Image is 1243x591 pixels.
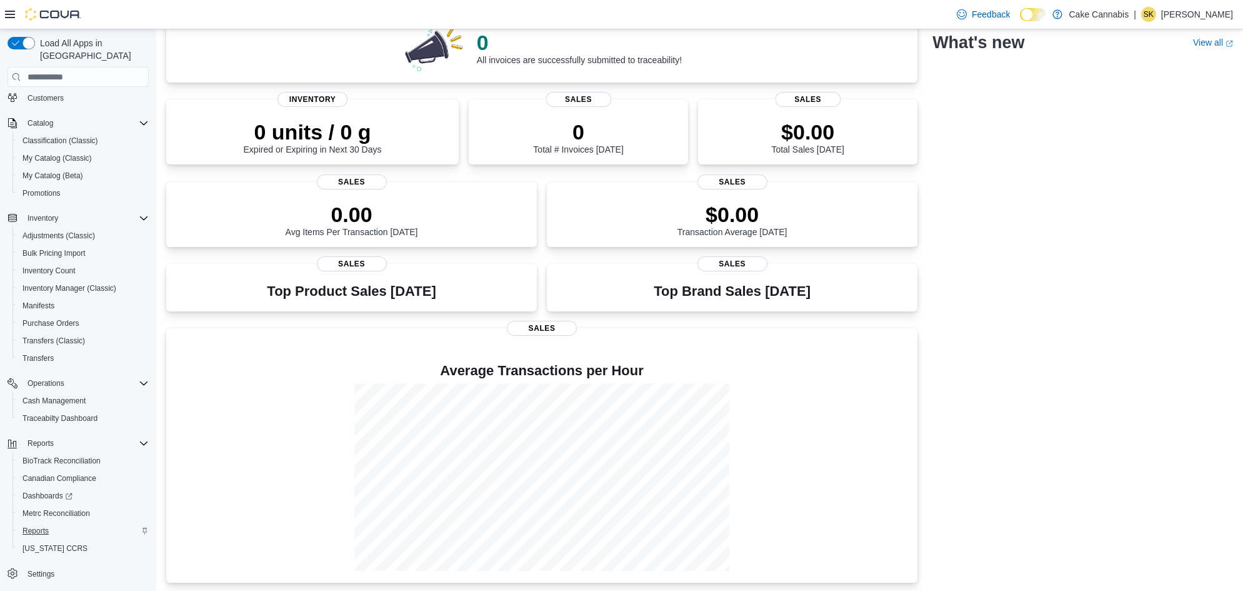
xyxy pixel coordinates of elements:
[697,256,767,271] span: Sales
[22,436,59,451] button: Reports
[22,188,61,198] span: Promotions
[22,566,149,582] span: Settings
[2,210,154,227] button: Inventory
[12,470,154,487] button: Canadian Compliance
[17,411,149,426] span: Traceabilty Dashboard
[17,298,59,313] a: Manifests
[22,211,149,226] span: Inventory
[677,202,787,227] p: $0.00
[932,33,1024,53] h2: What's new
[176,363,907,378] h4: Average Transactions per Hour
[35,37,149,62] span: Load All Apps in [GEOGRAPHIC_DATA]
[972,8,1010,21] span: Feedback
[22,318,79,328] span: Purchase Orders
[17,168,149,183] span: My Catalog (Beta)
[27,378,64,388] span: Operations
[12,332,154,350] button: Transfers (Classic)
[22,526,49,536] span: Reports
[22,153,92,163] span: My Catalog (Classic)
[12,184,154,202] button: Promotions
[22,231,95,241] span: Adjustments (Classic)
[244,119,382,144] p: 0 units / 0 g
[1226,39,1233,47] svg: External link
[12,262,154,280] button: Inventory Count
[12,540,154,557] button: [US_STATE] CCRS
[533,119,623,144] p: 0
[22,283,116,293] span: Inventory Manager (Classic)
[17,151,97,166] a: My Catalog (Classic)
[1069,7,1129,22] p: Cake Cannabis
[22,91,69,106] a: Customers
[22,508,90,518] span: Metrc Reconciliation
[17,186,66,201] a: Promotions
[12,132,154,149] button: Classification (Classic)
[654,284,811,299] h3: Top Brand Sales [DATE]
[17,471,149,486] span: Canadian Compliance
[771,119,844,144] p: $0.00
[22,436,149,451] span: Reports
[17,246,149,261] span: Bulk Pricing Import
[1144,7,1154,22] span: SK
[22,136,98,146] span: Classification (Classic)
[546,92,611,107] span: Sales
[27,93,64,103] span: Customers
[12,227,154,245] button: Adjustments (Classic)
[1193,38,1233,48] a: View allExternal link
[1134,7,1136,22] p: |
[12,350,154,367] button: Transfers
[2,375,154,392] button: Operations
[12,149,154,167] button: My Catalog (Classic)
[17,316,149,331] span: Purchase Orders
[17,333,90,348] a: Transfers (Classic)
[27,118,53,128] span: Catalog
[22,376,69,391] button: Operations
[17,281,121,296] a: Inventory Manager (Classic)
[22,543,87,553] span: [US_STATE] CCRS
[17,351,59,366] a: Transfers
[17,351,149,366] span: Transfers
[12,167,154,184] button: My Catalog (Beta)
[17,453,149,468] span: BioTrack Reconciliation
[1141,7,1156,22] div: Samuel Keathley
[22,116,149,131] span: Catalog
[17,298,149,313] span: Manifests
[12,522,154,540] button: Reports
[12,280,154,297] button: Inventory Manager (Classic)
[477,30,682,55] p: 0
[17,393,149,408] span: Cash Management
[25,8,81,21] img: Cova
[17,488,149,503] span: Dashboards
[244,119,382,154] div: Expired or Expiring in Next 30 Days
[17,151,149,166] span: My Catalog (Classic)
[697,174,767,189] span: Sales
[1020,8,1046,21] input: Dark Mode
[12,315,154,332] button: Purchase Orders
[17,393,91,408] a: Cash Management
[507,321,577,336] span: Sales
[17,246,91,261] a: Bulk Pricing Import
[17,186,149,201] span: Promotions
[2,565,154,583] button: Settings
[22,456,101,466] span: BioTrack Reconciliation
[22,567,59,582] a: Settings
[17,263,149,278] span: Inventory Count
[12,297,154,315] button: Manifests
[12,410,154,427] button: Traceabilty Dashboard
[17,506,95,521] a: Metrc Reconciliation
[12,392,154,410] button: Cash Management
[22,396,86,406] span: Cash Management
[22,90,149,106] span: Customers
[952,2,1015,27] a: Feedback
[22,171,83,181] span: My Catalog (Beta)
[1020,21,1021,22] span: Dark Mode
[22,491,72,501] span: Dashboards
[17,263,81,278] a: Inventory Count
[22,301,54,311] span: Manifests
[22,116,58,131] button: Catalog
[17,523,149,538] span: Reports
[1161,7,1233,22] p: [PERSON_NAME]
[17,541,149,556] span: Washington CCRS
[17,133,149,148] span: Classification (Classic)
[12,487,154,505] a: Dashboards
[12,245,154,262] button: Bulk Pricing Import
